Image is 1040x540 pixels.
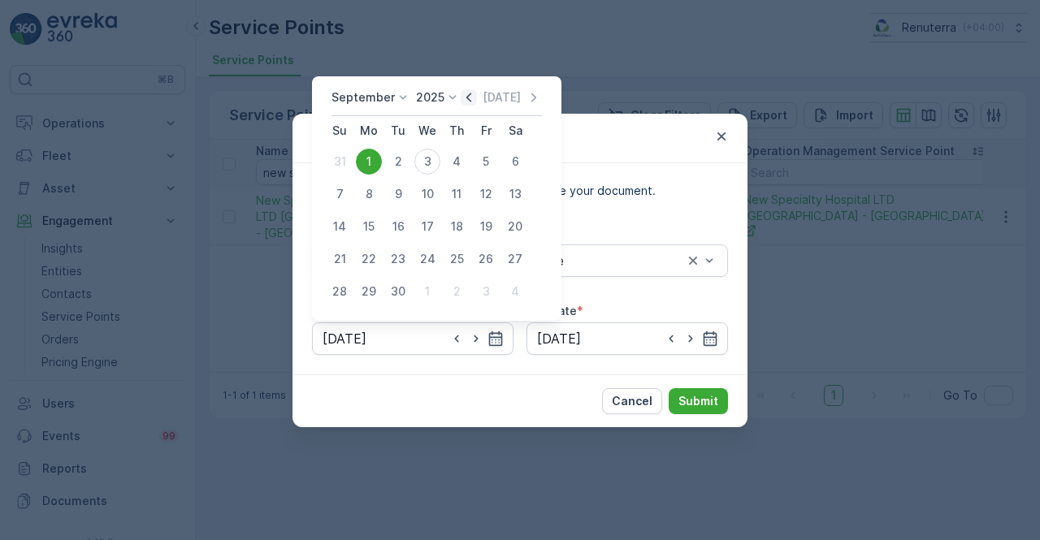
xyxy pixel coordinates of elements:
p: [DATE] [483,89,521,106]
div: 10 [414,181,440,207]
div: 1 [356,149,382,175]
div: 13 [502,181,528,207]
div: 19 [473,214,499,240]
div: 28 [327,279,353,305]
th: Wednesday [413,116,442,145]
div: 26 [473,246,499,272]
div: 20 [502,214,528,240]
div: 2 [385,149,411,175]
div: 6 [502,149,528,175]
button: Submit [669,388,728,414]
th: Monday [354,116,383,145]
div: 30 [385,279,411,305]
p: September [331,89,395,106]
p: 2025 [416,89,444,106]
th: Tuesday [383,116,413,145]
p: Submit [678,393,718,409]
th: Sunday [325,116,354,145]
div: 27 [502,246,528,272]
input: dd/mm/yyyy [312,322,513,355]
button: Cancel [602,388,662,414]
input: dd/mm/yyyy [526,322,728,355]
div: 1 [414,279,440,305]
div: 4 [502,279,528,305]
div: 23 [385,246,411,272]
th: Friday [471,116,500,145]
div: 22 [356,246,382,272]
div: 3 [414,149,440,175]
div: 25 [444,246,470,272]
div: 3 [473,279,499,305]
th: Thursday [442,116,471,145]
div: 4 [444,149,470,175]
div: 21 [327,246,353,272]
div: 17 [414,214,440,240]
th: Saturday [500,116,530,145]
div: 5 [473,149,499,175]
div: 8 [356,181,382,207]
div: 14 [327,214,353,240]
div: 11 [444,181,470,207]
div: 12 [473,181,499,207]
div: 7 [327,181,353,207]
div: 31 [327,149,353,175]
div: 24 [414,246,440,272]
div: 18 [444,214,470,240]
div: 2 [444,279,470,305]
div: 16 [385,214,411,240]
div: 15 [356,214,382,240]
p: Cancel [612,393,652,409]
div: 29 [356,279,382,305]
div: 9 [385,181,411,207]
